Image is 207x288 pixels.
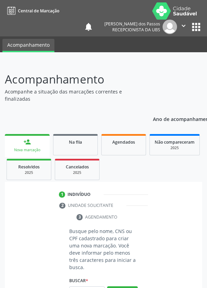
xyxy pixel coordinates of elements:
div: [PERSON_NAME] dos Passos [104,21,160,27]
p: Acompanhe a situação das marcações correntes e finalizadas [5,88,143,102]
i:  [180,22,187,30]
div: 2025 [155,145,195,151]
span: Agendados [112,139,135,145]
div: Nova marcação [10,147,45,153]
p: Busque pelo nome, CNS ou CPF cadastrado para criar uma nova marcação. Você deve informar pelo men... [69,228,138,271]
img: img [163,20,177,34]
div: 2025 [60,170,94,175]
div: 2025 [12,170,46,175]
span: Na fila [69,139,82,145]
button: notifications [84,22,93,32]
a: Acompanhamento [2,39,54,52]
button: apps [190,21,202,33]
a: Central de Marcação [5,5,59,16]
div: person_add [23,138,31,146]
span: Não compareceram [155,139,195,145]
label: Buscar [69,276,88,286]
p: Acompanhamento [5,71,143,88]
span: Recepcionista da UBS [112,27,160,33]
button:  [177,20,190,34]
span: Cancelados [66,164,89,170]
div: Indivíduo [68,191,91,198]
div: 1 [59,191,65,198]
span: Resolvidos [18,164,40,170]
span: Central de Marcação [18,8,59,14]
